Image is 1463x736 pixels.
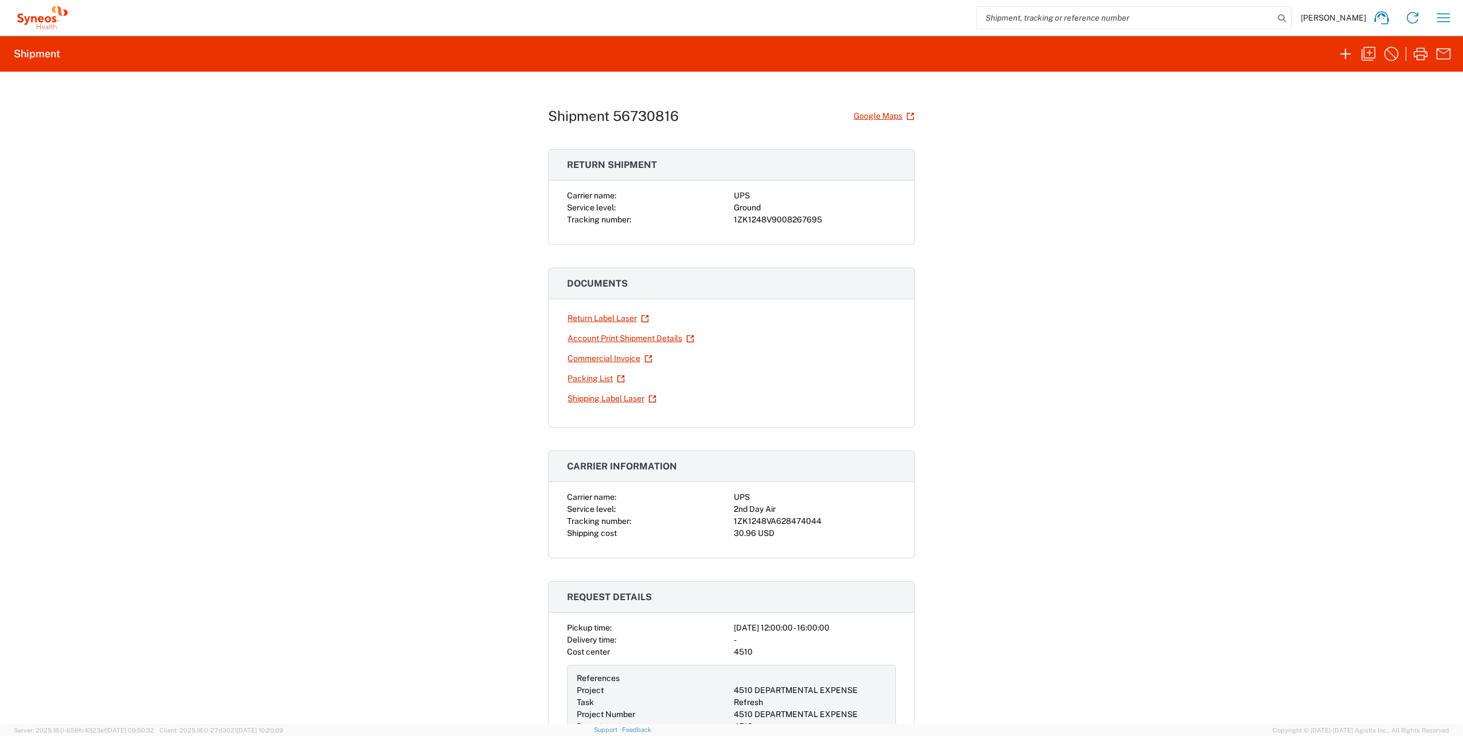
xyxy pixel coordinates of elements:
[567,647,610,656] span: Cost center
[577,708,729,721] div: Project Number
[734,527,896,539] div: 30.96 USD
[159,727,283,734] span: Client: 2025.18.0-27d3021
[577,721,729,733] div: Department
[734,708,886,721] div: 4510 DEPARTMENTAL EXPENSE
[734,721,886,733] div: 4510
[1301,13,1366,23] span: [PERSON_NAME]
[567,215,631,224] span: Tracking number:
[567,159,657,170] span: Return shipment
[567,635,616,644] span: Delivery time:
[734,503,896,515] div: 2nd Day Air
[567,278,628,289] span: Documents
[577,684,729,696] div: Project
[567,389,657,409] a: Shipping Label Laser
[734,684,886,696] div: 4510 DEPARTMENTAL EXPENSE
[734,646,896,658] div: 4510
[567,528,617,538] span: Shipping cost
[567,203,616,212] span: Service level:
[734,190,896,202] div: UPS
[622,726,651,733] a: Feedback
[734,214,896,226] div: 1ZK1248V9008267695
[567,349,653,369] a: Commercial Invoice
[106,727,154,734] span: [DATE] 09:50:32
[734,202,896,214] div: Ground
[734,696,886,708] div: Refresh
[567,191,616,200] span: Carrier name:
[567,328,695,349] a: Account Print Shipment Details
[734,515,896,527] div: 1ZK1248VA628474044
[734,634,896,646] div: -
[14,47,60,61] h2: Shipment
[977,7,1274,29] input: Shipment, tracking or reference number
[594,726,623,733] a: Support
[14,727,154,734] span: Server: 2025.18.0-659fc4323ef
[567,308,650,328] a: Return Label Laser
[577,696,729,708] div: Task
[567,623,612,632] span: Pickup time:
[237,727,283,734] span: [DATE] 10:20:09
[567,516,631,526] span: Tracking number:
[1273,725,1449,735] span: Copyright © [DATE]-[DATE] Agistix Inc., All Rights Reserved
[567,504,616,514] span: Service level:
[567,492,616,502] span: Carrier name:
[567,369,625,389] a: Packing List
[853,106,915,126] a: Google Maps
[734,622,896,634] div: [DATE] 12:00:00 - 16:00:00
[734,491,896,503] div: UPS
[577,674,620,683] span: References
[567,592,652,602] span: Request details
[567,461,677,472] span: Carrier information
[548,108,679,124] h1: Shipment 56730816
